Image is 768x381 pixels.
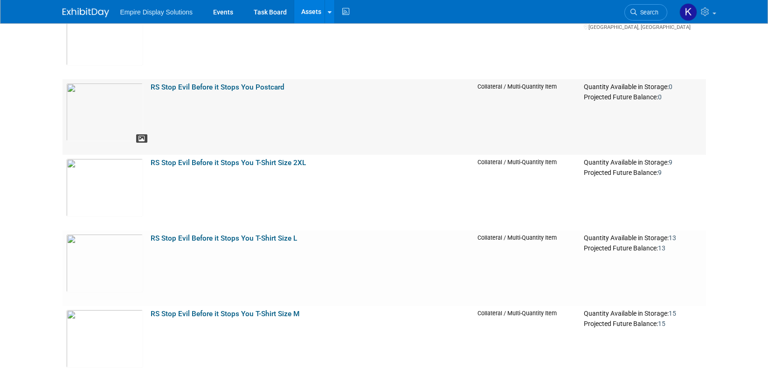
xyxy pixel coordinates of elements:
div: Projected Future Balance: [584,91,702,102]
span: 9 [669,159,672,166]
span: View Asset Image [136,134,147,143]
div: Quantity Available in Storage: [584,159,702,167]
span: 13 [658,244,665,252]
div: Quantity Available in Storage: [584,310,702,318]
a: RS Stop Evil Before it Stops You T-Shirt Size 2XL [151,159,306,167]
div: Projected Future Balance: [584,167,702,177]
span: 15 [669,310,676,317]
a: RS Stop Evil Before it Stops You T-Shirt Size L [151,234,297,242]
img: ExhibitDay [62,8,109,17]
span: 0 [669,83,672,90]
span: Empire Display Solutions [120,8,193,16]
a: Search [624,4,667,21]
a: RS Stop Evil Before it Stops You Postcard [151,83,284,91]
a: RS Stop Evil Before it Stops You T-Shirt Size M [151,310,299,318]
span: 15 [658,320,665,327]
span: 0 [658,93,662,101]
div: Quantity Available in Storage: [584,234,702,242]
div: Projected Future Balance: [584,242,702,253]
span: Search [637,9,658,16]
td: Collateral / Multi-Quantity Item [474,155,581,230]
td: Capital Asset (Single-Unit) [474,4,581,79]
span: 9 [658,169,662,176]
span: 13 [669,234,676,242]
div: Projected Future Balance: [584,318,702,328]
td: Collateral / Multi-Quantity Item [474,79,581,155]
img: Katelyn Hurlock [679,3,697,21]
div: Quantity Available in Storage: [584,83,702,91]
div: [GEOGRAPHIC_DATA], [GEOGRAPHIC_DATA] [584,24,702,31]
td: Collateral / Multi-Quantity Item [474,230,581,306]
